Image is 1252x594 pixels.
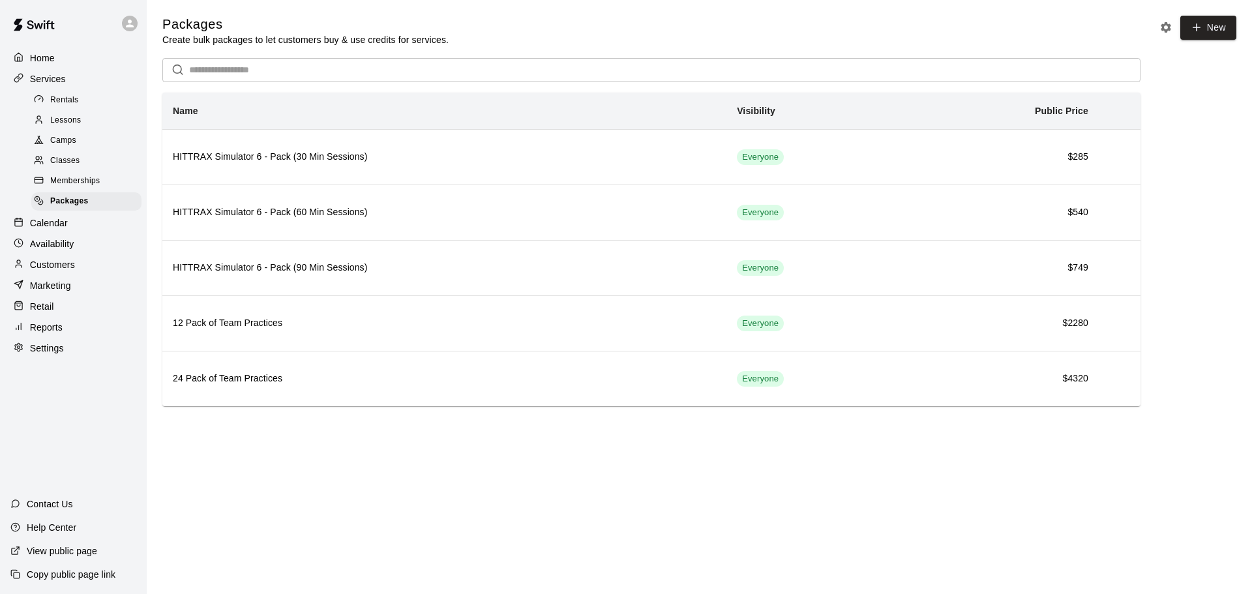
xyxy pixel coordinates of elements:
[30,216,68,230] p: Calendar
[31,111,142,130] div: Lessons
[915,372,1088,386] h6: $4320
[30,279,71,292] p: Marketing
[915,316,1088,331] h6: $2280
[173,372,716,386] h6: 24 Pack of Team Practices
[50,134,76,147] span: Camps
[30,237,74,250] p: Availability
[31,90,147,110] a: Rentals
[31,91,142,110] div: Rentals
[737,260,784,276] div: This service is visible to all of your customers
[737,207,784,219] span: Everyone
[10,338,136,358] a: Settings
[30,52,55,65] p: Home
[27,497,73,511] p: Contact Us
[50,114,82,127] span: Lessons
[915,261,1088,275] h6: $749
[31,192,142,211] div: Packages
[162,93,1140,406] table: simple table
[27,544,97,557] p: View public page
[31,152,142,170] div: Classes
[737,205,784,220] div: This service is visible to all of your customers
[10,48,136,68] a: Home
[31,131,147,151] a: Camps
[10,255,136,275] a: Customers
[30,321,63,334] p: Reports
[737,318,784,330] span: Everyone
[737,373,784,385] span: Everyone
[915,150,1088,164] h6: $285
[173,150,716,164] h6: HITTRAX Simulator 6 - Pack (30 Min Sessions)
[162,33,449,46] p: Create bulk packages to let customers buy & use credits for services.
[10,276,136,295] a: Marketing
[10,234,136,254] a: Availability
[737,371,784,387] div: This service is visible to all of your customers
[10,213,136,233] a: Calendar
[50,175,100,188] span: Memberships
[31,132,142,150] div: Camps
[10,297,136,316] a: Retail
[31,110,147,130] a: Lessons
[50,195,89,208] span: Packages
[173,205,716,220] h6: HITTRAX Simulator 6 - Pack (60 Min Sessions)
[31,172,142,190] div: Memberships
[27,521,76,534] p: Help Center
[50,155,80,168] span: Classes
[27,568,115,581] p: Copy public page link
[1035,106,1088,116] b: Public Price
[31,151,147,171] a: Classes
[737,262,784,275] span: Everyone
[1156,18,1176,37] button: Packages settings
[737,316,784,331] div: This service is visible to all of your customers
[737,106,775,116] b: Visibility
[30,300,54,313] p: Retail
[30,258,75,271] p: Customers
[173,106,198,116] b: Name
[1180,16,1236,40] a: New
[915,205,1088,220] h6: $540
[737,149,784,165] div: This service is visible to all of your customers
[173,316,716,331] h6: 12 Pack of Team Practices
[737,151,784,164] span: Everyone
[31,171,147,192] a: Memberships
[30,72,66,85] p: Services
[10,69,136,89] a: Services
[10,318,136,337] a: Reports
[50,94,79,107] span: Rentals
[162,16,449,33] h5: Packages
[173,261,716,275] h6: HITTRAX Simulator 6 - Pack (90 Min Sessions)
[30,342,64,355] p: Settings
[31,192,147,212] a: Packages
